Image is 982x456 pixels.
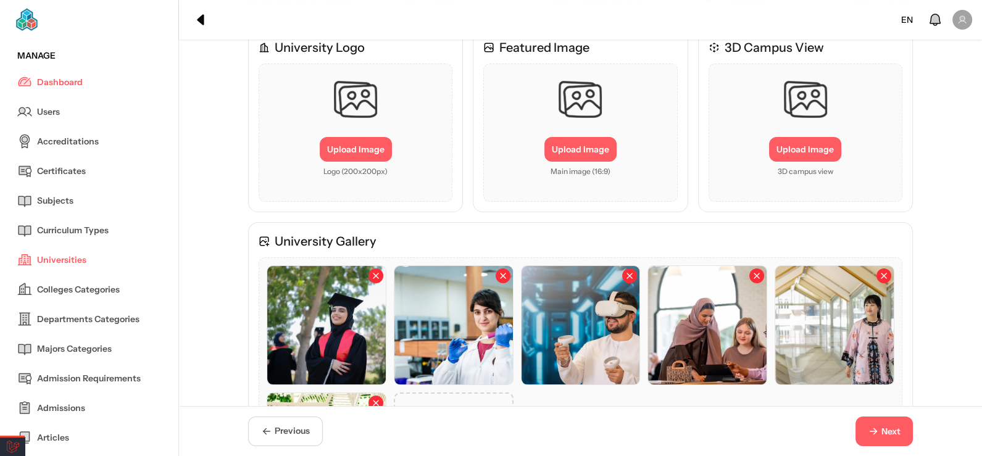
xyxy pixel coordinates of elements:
[881,425,901,438] span: Next
[37,313,139,326] span: Departments Categories
[17,156,161,186] a: Certificates
[775,266,894,384] img: Gallery image 5
[522,266,640,384] img: Gallery image 3
[37,135,99,148] span: Accreditations
[17,423,161,452] a: Articles
[17,67,161,97] a: Dashboard
[37,431,69,444] span: Articles
[17,304,161,334] a: Departments Categories
[855,417,913,446] button: Next
[17,245,161,275] a: Universities
[17,334,161,363] a: Majors Categories
[37,283,120,296] span: Colleges Categories
[17,97,161,126] a: Users
[320,137,392,162] button: Upload Image
[37,372,141,385] span: Admission Requirements
[896,9,918,31] div: Change language
[17,393,161,423] a: Admissions
[394,266,513,384] img: Gallery image 2
[37,402,85,415] span: Admissions
[10,49,169,62] div: Manage
[778,72,833,127] img: Upload image
[544,137,617,162] button: Upload Image
[551,167,610,176] p: Main image (16:9)
[17,215,161,245] a: Curriculum Types
[323,167,388,176] p: Logo (200x200px)
[248,417,323,446] button: Previous
[275,233,377,250] h4: University Gallery
[37,106,60,118] span: Users
[15,7,112,32] img: Ecme logo
[17,186,161,215] a: Subjects
[769,137,841,162] button: Upload Image
[267,266,386,384] img: Gallery image 1
[37,254,86,267] span: Universities
[499,39,589,56] h4: Featured Image
[37,76,83,89] span: Dashboard
[17,275,161,304] a: Colleges Categories
[189,7,214,32] div: Collapse sidebar
[17,126,161,156] a: Accreditations
[37,224,109,237] span: Curriculum Types
[17,363,161,393] a: Admission Requirements
[275,39,365,56] h4: University Logo
[37,194,73,207] span: Subjects
[37,165,86,178] span: Certificates
[275,425,310,438] span: Previous
[552,72,608,127] img: Upload image
[328,72,383,127] img: Upload image
[725,39,824,56] h4: 3D Campus View
[37,342,112,355] span: Majors Categories
[778,167,833,176] p: 3D campus view
[648,266,767,384] img: Gallery image 4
